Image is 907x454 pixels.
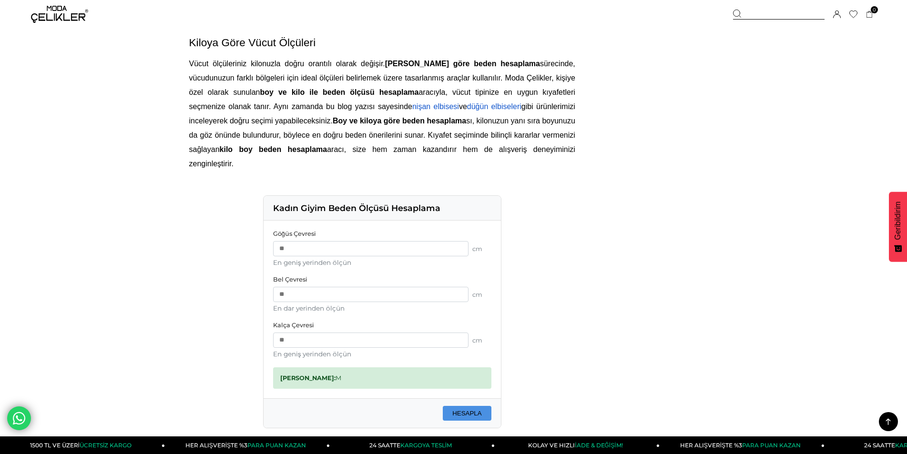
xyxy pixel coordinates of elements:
span: 0 [871,6,878,13]
span: cm [472,291,491,298]
img: logo [31,6,88,23]
a: nişan elbisesi [412,102,459,111]
a: HER ALIŞVERİŞTE %3PARA PUAN KAZAN [660,436,825,454]
div: En dar yerinden ölçün [273,304,491,312]
strong: [PERSON_NAME]: [280,374,336,382]
a: düğün elbiseleri [467,102,521,111]
div: En geniş yerinden ölçün [273,259,491,266]
span: PARA PUAN KAZAN [247,442,306,449]
button: Geribildirim - Show survey [889,192,907,262]
b: Boy ve kiloya göre beden hesaplama [333,117,466,125]
b: kilo boy beden hesaplama [220,145,327,153]
span: Kiloya Göre Vücut Ölçüleri [189,36,316,49]
span: cm [472,337,491,344]
label: Bel Çevresi [273,276,491,283]
button: HESAPLA [443,406,491,421]
label: Kalça Çevresi [273,322,491,329]
a: 24 SAATTEKARGOYA TESLİM [330,436,495,454]
span: KARGOYA TESLİM [400,442,452,449]
b: [PERSON_NAME] göre beden hesaplama [385,60,540,68]
label: Göğüs Çevresi [273,230,491,237]
div: En geniş yerinden ölçün [273,350,491,358]
span: Geribildirim [894,202,902,240]
div: M [273,367,491,389]
div: Kadın Giyim Beden Ölçüsü Hesaplama [264,196,501,221]
span: Vücut ölçüleriniz kilonuzla doğru orantılı olarak değişir. sürecinde, vücudunuzun farklı bölgeler... [189,60,575,168]
a: HER ALIŞVERİŞTE %3PARA PUAN KAZAN [165,436,330,454]
span: cm [472,245,491,252]
a: KOLAY VE HIZLIİADE & DEĞİŞİM! [495,436,660,454]
span: ÜCRETSİZ KARGO [80,442,132,449]
a: 0 [866,11,873,18]
span: PARA PUAN KAZAN [742,442,801,449]
span: İADE & DEĞİŞİM! [575,442,622,449]
b: boy ve kilo ile beden ölçüsü hesaplama [260,88,418,96]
